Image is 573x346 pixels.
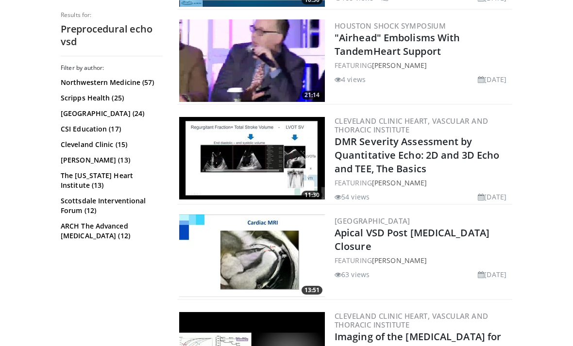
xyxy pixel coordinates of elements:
a: 13:51 [179,215,325,297]
a: [PERSON_NAME] (13) [61,155,160,165]
li: 54 views [335,192,370,202]
a: CSI Education (17) [61,124,160,134]
h3: Filter by author: [61,64,163,72]
a: DMR Severity Assessment by Quantitative Echo: 2D and 3D Echo and TEE, The Basics [335,135,499,176]
span: 21:14 [302,91,322,100]
a: Apical VSD Post [MEDICAL_DATA] Closure [335,227,489,253]
div: FEATURING [335,256,510,266]
img: 96073276-a591-4b11-b8f9-de82c6591608.300x170_q85_crop-smart_upscale.jpg [179,117,325,200]
li: 4 views [335,75,366,85]
p: Results for: [61,11,163,19]
li: [DATE] [478,192,506,202]
a: Northwestern Medicine (57) [61,78,160,87]
div: FEATURING [335,61,510,71]
a: 11:30 [179,117,325,200]
li: [DATE] [478,75,506,85]
img: 1cdc51d1-f874-4206-8e9d-44389a2b09c8.300x170_q85_crop-smart_upscale.jpg [179,20,325,102]
h2: Preprocedural echo vsd [61,23,163,48]
li: 63 views [335,270,370,280]
span: 11:30 [302,191,322,200]
a: Cleveland Clinic Heart, Vascular and Thoracic Institute [335,312,488,330]
a: [GEOGRAPHIC_DATA] [335,216,410,226]
a: Scripps Health (25) [61,93,160,103]
span: 13:51 [302,286,322,295]
div: FEATURING [335,178,510,188]
a: Cleveland Clinic (15) [61,140,160,149]
a: ARCH The Advanced [MEDICAL_DATA] (12) [61,221,160,241]
a: Scottsdale Interventional Forum (12) [61,196,160,215]
a: [PERSON_NAME] [372,179,427,188]
a: 21:14 [179,20,325,102]
a: Houston Shock Symposium [335,21,446,31]
a: [GEOGRAPHIC_DATA] (24) [61,109,160,118]
a: [PERSON_NAME] [372,256,427,265]
a: The [US_STATE] Heart Institute (13) [61,171,160,190]
a: Cleveland Clinic Heart, Vascular and Thoracic Institute [335,116,488,135]
img: a4fe914e-f21c-41dd-8df1-f0d9d31cd3b1.300x170_q85_crop-smart_upscale.jpg [179,215,325,297]
a: "Airhead" Embolisms With TandemHeart Support [335,32,460,58]
a: [PERSON_NAME] [372,61,427,70]
li: [DATE] [478,270,506,280]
